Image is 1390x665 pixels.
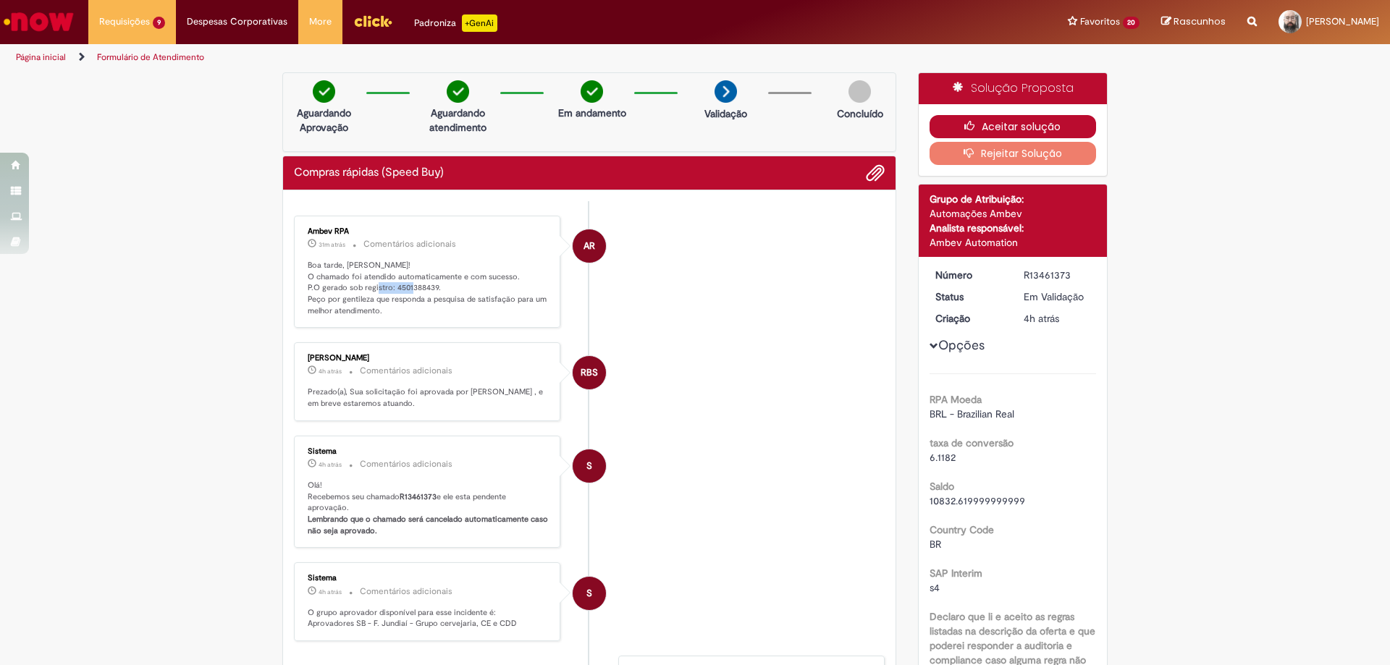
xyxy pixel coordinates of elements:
b: taxa de conversão [930,436,1014,449]
span: 4h atrás [319,460,342,469]
div: Sistema [308,574,549,583]
span: 6.1182 [930,451,956,464]
span: [PERSON_NAME] [1306,15,1379,27]
div: 29/08/2025 10:11:30 [1024,311,1091,326]
dt: Status [924,289,1014,304]
span: 20 [1123,17,1140,29]
div: Solução Proposta [919,73,1108,104]
span: RBS [581,355,598,390]
b: RPA Moeda [930,393,982,406]
p: Aguardando atendimento [423,106,493,135]
time: 29/08/2025 13:46:25 [319,240,345,249]
span: Requisições [99,14,150,29]
img: ServiceNow [1,7,76,36]
span: 9 [153,17,165,29]
span: S [586,576,592,611]
p: +GenAi [462,14,497,32]
b: Saldo [930,480,954,493]
small: Comentários adicionais [360,585,452,598]
b: Lembrando que o chamado será cancelado automaticamente caso não seja aprovado. [308,514,550,536]
span: More [309,14,332,29]
div: Ambev Automation [930,235,1097,250]
span: 31m atrás [319,240,345,249]
p: Validação [704,106,747,121]
p: Boa tarde, [PERSON_NAME]! O chamado foi atendido automaticamente e com sucesso. P.O gerado sob re... [308,260,549,317]
div: Analista responsável: [930,221,1097,235]
div: Grupo de Atribuição: [930,192,1097,206]
p: Em andamento [558,106,626,120]
dt: Número [924,268,1014,282]
span: BR [930,538,941,551]
p: O grupo aprovador disponível para esse incidente é: Aprovadores SB - F. Jundiaí - Grupo cervejari... [308,607,549,630]
b: R13461373 [400,491,437,502]
span: 4h atrás [1024,312,1059,325]
ul: Trilhas de página [11,44,916,71]
span: Rascunhos [1174,14,1226,28]
a: Página inicial [16,51,66,63]
span: S [586,449,592,483]
a: Formulário de Atendimento [97,51,204,63]
span: 4h atrás [319,588,342,596]
div: Rafael Braiani Santos [573,356,606,389]
div: R13461373 [1024,268,1091,282]
b: SAP Interim [930,567,982,580]
small: Comentários adicionais [363,238,456,250]
span: 10832.619999999999 [930,494,1025,507]
a: Rascunhos [1161,15,1226,29]
span: BRL - Brazilian Real [930,407,1014,420]
time: 29/08/2025 10:11:38 [319,588,342,596]
time: 29/08/2025 10:11:30 [1024,312,1059,325]
span: AR [584,229,595,263]
p: Concluído [837,106,883,121]
span: Favoritos [1080,14,1120,29]
img: check-circle-green.png [581,80,603,103]
div: [PERSON_NAME] [308,354,549,363]
span: Despesas Corporativas [187,14,287,29]
dt: Criação [924,311,1014,326]
div: System [573,577,606,610]
small: Comentários adicionais [360,458,452,470]
h2: Compras rápidas (Speed Buy) Histórico de tíquete [294,166,444,179]
div: Automações Ambev [930,206,1097,221]
span: s4 [930,581,940,594]
div: Padroniza [414,14,497,32]
span: 4h atrás [319,367,342,376]
div: Em Validação [1024,289,1091,304]
p: Aguardando Aprovação [289,106,359,135]
div: Sistema [308,447,549,456]
small: Comentários adicionais [360,365,452,377]
button: Rejeitar Solução [930,142,1097,165]
div: Ambev RPA [573,229,606,263]
img: arrow-next.png [715,80,737,103]
button: Aceitar solução [930,115,1097,138]
img: check-circle-green.png [447,80,469,103]
b: Country Code [930,523,994,536]
img: click_logo_yellow_360x200.png [353,10,392,32]
div: Ambev RPA [308,227,549,236]
div: System [573,449,606,483]
p: Olá! Recebemos seu chamado e ele esta pendente aprovação. [308,480,549,537]
time: 29/08/2025 10:17:40 [319,367,342,376]
button: Adicionar anexos [866,164,885,182]
img: img-circle-grey.png [848,80,871,103]
p: Prezado(a), Sua solicitação foi aprovada por [PERSON_NAME] , e em breve estaremos atuando. [308,386,549,409]
img: check-circle-green.png [313,80,335,103]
